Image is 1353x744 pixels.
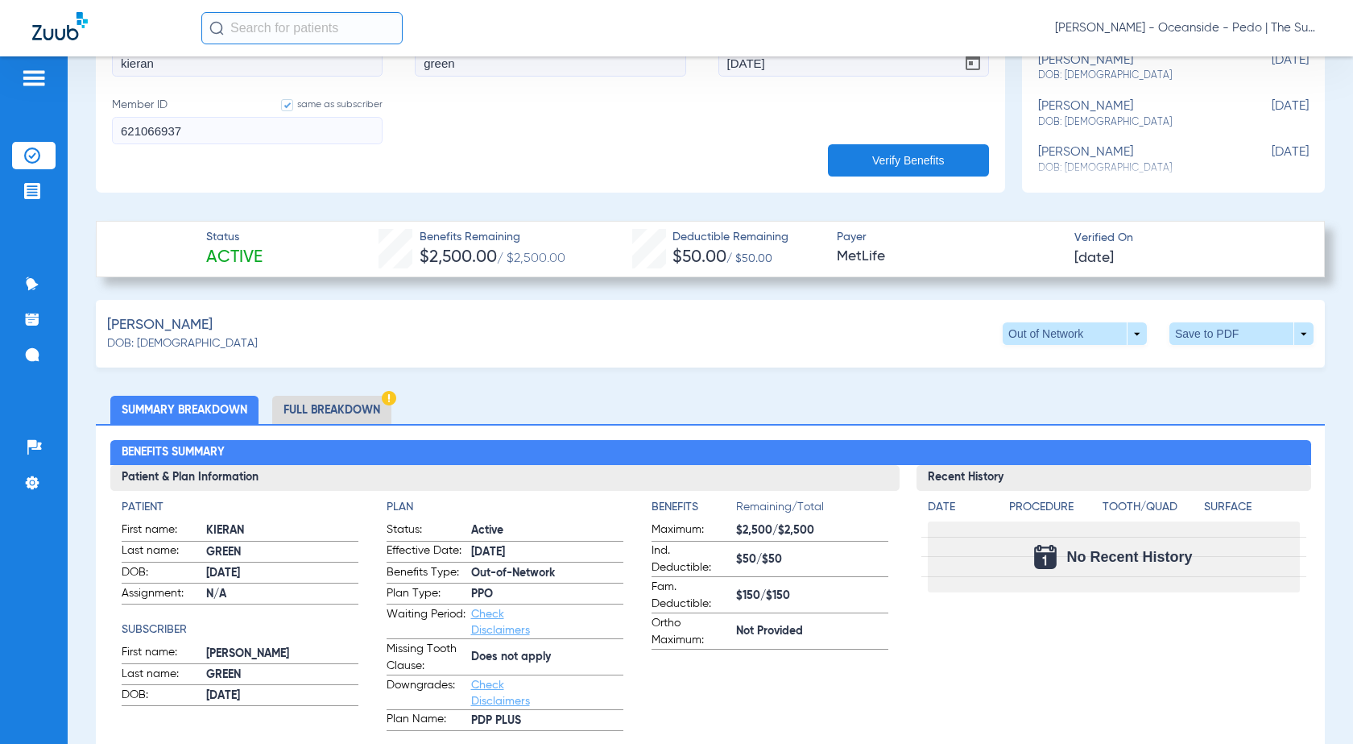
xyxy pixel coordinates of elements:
[387,499,623,516] h4: Plan
[122,499,358,516] h4: Patient
[736,588,888,605] span: $150/$150
[122,585,201,605] span: Assignment:
[1003,322,1147,345] button: Out of Network
[828,144,989,177] button: Verify Benefits
[122,621,358,638] h4: Subscriber
[420,229,565,246] span: Benefits Remaining
[387,677,465,709] span: Downgrades:
[736,522,888,539] span: $2,500/$2,500
[122,687,201,706] span: DOB:
[1169,322,1314,345] button: Save to PDF
[916,465,1311,491] h3: Recent History
[206,646,358,663] span: [PERSON_NAME]
[672,249,726,266] span: $50.00
[471,649,623,666] span: Does not apply
[1074,230,1298,247] span: Verified On
[652,522,730,541] span: Maximum:
[1103,499,1198,516] h4: Tooth/Quad
[1228,145,1309,175] span: [DATE]
[107,335,258,352] span: DOB: [DEMOGRAPHIC_DATA]
[272,396,391,424] li: Full Breakdown
[471,544,623,561] span: [DATE]
[1228,99,1309,129] span: [DATE]
[110,465,900,491] h3: Patient & Plan Information
[21,69,47,88] img: hamburger-icon
[1204,499,1300,516] h4: Surface
[1074,248,1114,268] span: [DATE]
[110,396,259,424] li: Summary Breakdown
[718,49,989,77] input: DOBOpen calendar
[387,606,465,638] span: Waiting Period:
[201,12,403,44] input: Search for patients
[265,97,383,113] label: same as subscriber
[928,499,995,516] h4: Date
[112,97,383,144] label: Member ID
[837,247,1061,267] span: MetLife
[736,499,888,522] span: Remaining/Total
[420,249,497,266] span: $2,500.00
[957,47,989,79] button: Open calendar
[122,644,201,663] span: First name:
[652,499,736,516] h4: Benefits
[1228,53,1309,83] span: [DATE]
[471,680,530,707] a: Check Disclaimers
[122,522,201,541] span: First name:
[1066,549,1192,565] span: No Recent History
[122,542,201,562] span: Last name:
[206,565,358,582] span: [DATE]
[110,440,1311,466] h2: Benefits Summary
[1038,99,1228,129] div: [PERSON_NAME]
[1009,499,1097,516] h4: Procedure
[122,564,201,584] span: DOB:
[1034,545,1057,569] img: Calendar
[206,229,263,246] span: Status
[387,641,465,675] span: Missing Tooth Clause:
[387,711,465,730] span: Plan Name:
[736,551,888,568] span: $50/$50
[736,623,888,640] span: Not Provided
[471,522,623,539] span: Active
[415,49,685,77] input: Last name
[112,117,383,144] input: Member IDsame as subscriber
[471,565,623,582] span: Out-of-Network
[652,499,736,522] app-breakdown-title: Benefits
[928,499,995,522] app-breakdown-title: Date
[471,609,530,636] a: Check Disclaimers
[672,229,788,246] span: Deductible Remaining
[471,586,623,603] span: PPO
[1038,53,1228,83] div: [PERSON_NAME]
[387,585,465,605] span: Plan Type:
[1038,69,1228,83] span: DOB: [DEMOGRAPHIC_DATA]
[497,252,565,265] span: / $2,500.00
[1055,20,1321,36] span: [PERSON_NAME] - Oceanside - Pedo | The Super Dentists
[837,229,1061,246] span: Payer
[206,247,263,269] span: Active
[206,544,358,561] span: GREEN
[387,564,465,584] span: Benefits Type:
[382,391,396,405] img: Hazard
[387,542,465,562] span: Effective Date:
[726,253,772,264] span: / $50.00
[652,615,730,649] span: Ortho Maximum:
[1272,667,1353,744] iframe: Chat Widget
[652,542,730,576] span: Ind. Deductible:
[206,688,358,705] span: [DATE]
[1103,499,1198,522] app-breakdown-title: Tooth/Quad
[718,29,989,77] label: DOB
[1038,145,1228,175] div: [PERSON_NAME]
[32,12,88,40] img: Zuub Logo
[206,522,358,539] span: KIERAN
[122,666,201,685] span: Last name:
[1009,499,1097,522] app-breakdown-title: Procedure
[209,21,224,35] img: Search Icon
[206,586,358,603] span: N/A
[1204,499,1300,522] app-breakdown-title: Surface
[471,713,623,729] span: PDP PLUS
[1038,115,1228,130] span: DOB: [DEMOGRAPHIC_DATA]
[206,667,358,684] span: GREEN
[387,522,465,541] span: Status:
